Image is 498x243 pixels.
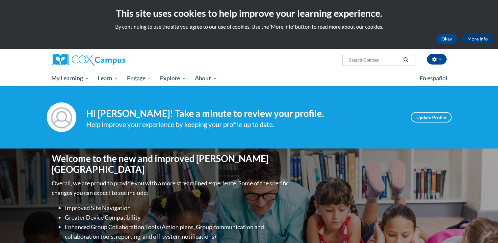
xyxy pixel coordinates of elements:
a: More Info [462,34,493,44]
div: Help improve your experience by keeping your profile up to date. [86,119,401,130]
button: Okay [436,34,457,44]
a: Explore [156,71,191,86]
span: Explore [160,74,186,82]
a: About [191,71,222,86]
h1: Welcome to the new and improved [PERSON_NAME][GEOGRAPHIC_DATA] [52,153,290,175]
li: Greater Device Compatibility [65,213,290,222]
span: Learn [98,74,118,82]
span: About [195,74,217,82]
a: Cox Campus [52,54,177,66]
a: Update Profile [411,112,452,122]
h2: This site uses cookies to help improve your learning experience. [5,7,493,20]
div: Main menu [42,71,457,86]
a: En español [415,71,452,85]
li: Enhanced Group Collaboration Tools (Action plans, Group communication and collaboration tools, re... [65,222,290,241]
a: Engage [123,71,156,86]
p: By continuing to use the site you agree to our use of cookies. Use the ‘More info’ button to read... [5,23,493,30]
li: Improved Site Navigation [65,203,290,213]
span: My Learning [51,74,89,82]
span: Engage [127,74,152,82]
h4: Hi [PERSON_NAME]! Take a minute to review your profile. [86,108,401,119]
img: Profile Image [47,102,76,132]
img: Cox Campus [52,54,125,66]
a: Learn [93,71,123,86]
iframe: Button to launch messaging window [472,217,493,238]
span: En español [420,75,447,82]
a: My Learning [47,71,94,86]
button: Account Settings [427,54,447,65]
button: Search [401,56,411,64]
p: Overall, we are proud to provide you with a more streamlined experience. Some of the specific cha... [52,178,290,198]
input: Search Courses [348,56,401,64]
